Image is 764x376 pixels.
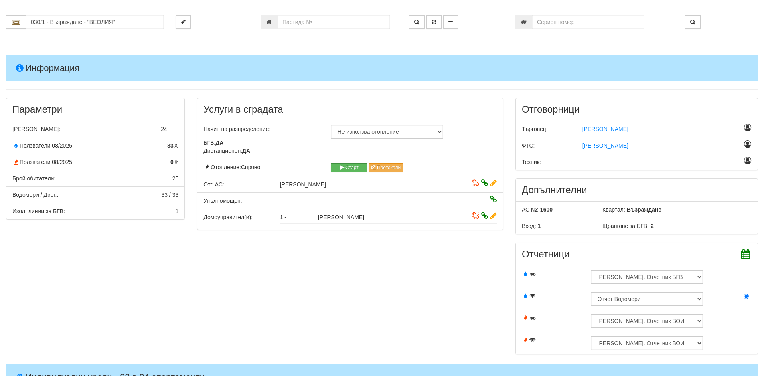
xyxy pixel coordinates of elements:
[12,208,65,214] span: Изол. линии за БГВ:
[203,104,497,115] h3: Услуги в сградата
[12,175,55,182] span: Брой обитатели:
[215,139,223,146] strong: ДА
[203,198,242,204] span: Упълномощен:
[172,175,179,182] span: 25
[203,214,253,220] span: Домоуправител(и):
[744,158,752,164] i: Назначаване като отговорник Техник
[369,163,403,172] button: Протоколи
[540,206,553,213] b: 1600
[522,104,752,115] h3: Отговорници
[522,249,752,259] h3: Отчетници
[582,126,628,132] span: [PERSON_NAME]
[280,181,326,188] span: [PERSON_NAME]
[331,163,367,172] button: Старт
[280,214,286,220] span: 1 -
[203,148,250,154] span: Дистанционен:
[170,158,178,166] span: %
[175,208,178,214] span: 1
[537,223,541,229] b: 1
[651,223,654,229] b: 2
[161,126,167,132] span: 24
[167,142,178,150] span: %
[627,206,661,213] b: Възраждане
[12,192,58,198] span: Водомери / Дист.:
[522,206,539,213] span: АС №:
[744,142,752,147] i: Назначаване като отговорник ФТС
[522,159,541,165] span: Техник:
[522,142,535,149] span: ФТС:
[582,142,628,149] span: [PERSON_NAME]
[522,185,752,195] h3: Допълнителни
[203,164,260,170] span: Отопление:
[6,142,184,150] div: % от апартаментите с консумация по отчет за БГВ през миналия месец
[241,164,260,170] span: Спряно
[12,159,72,165] span: Ползватели 08/2025
[744,125,752,131] i: Назначаване като отговорник Търговец
[602,223,649,229] span: Щрангове за БГВ:
[532,15,644,29] input: Сериен номер
[318,214,364,220] span: [PERSON_NAME]
[6,158,184,166] div: % от апартаментите с консумация по отчет за отопление през миналия месец
[170,159,174,165] strong: 0
[167,142,174,149] strong: 33
[203,139,223,146] span: БГВ:
[12,126,60,132] span: [PERSON_NAME]:
[522,223,536,229] span: Вход:
[12,104,178,115] h3: Параметри
[26,15,164,29] input: Абонатна станция
[602,206,625,213] span: Квартал:
[6,55,758,81] h4: Информация
[203,126,270,132] span: Начин на разпределение:
[12,142,72,149] span: Ползватели 08/2025
[278,15,390,29] input: Партида №
[522,126,548,132] span: Търговец:
[242,148,250,154] strong: ДА
[161,192,178,198] span: 33 / 33
[203,181,224,188] span: Отговорник АС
